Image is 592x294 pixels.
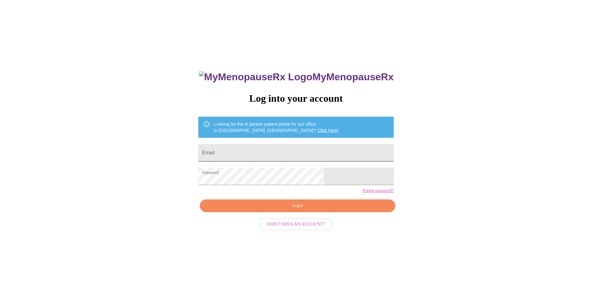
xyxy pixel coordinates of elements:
a: Click here! [317,128,338,133]
img: MyMenopauseRx Logo [199,71,312,83]
h3: MyMenopauseRx [199,71,394,83]
div: Looking for the in person patient portal for our office in [GEOGRAPHIC_DATA], [GEOGRAPHIC_DATA]? [214,119,338,136]
button: Login [200,199,395,212]
button: Don't have an account? [260,218,332,231]
span: Don't have an account? [267,221,325,228]
a: Don't have an account? [259,221,333,226]
h3: Log into your account [198,93,393,104]
a: Forgot password? [363,188,394,193]
span: Login [207,202,388,210]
